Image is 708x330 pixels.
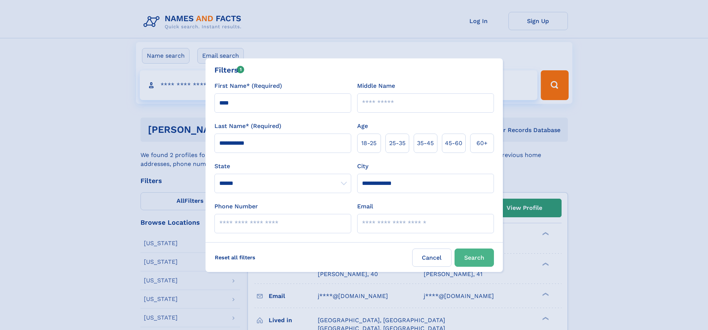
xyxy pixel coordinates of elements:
label: Middle Name [357,81,395,90]
span: 25‑35 [389,139,405,148]
label: City [357,162,368,171]
label: State [214,162,351,171]
span: 35‑45 [417,139,434,148]
label: Email [357,202,373,211]
label: Reset all filters [210,249,260,266]
label: Phone Number [214,202,258,211]
span: 45‑60 [445,139,462,148]
label: First Name* (Required) [214,81,282,90]
label: Last Name* (Required) [214,122,281,131]
span: 60+ [476,139,488,148]
div: Filters [214,64,245,76]
label: Cancel [412,249,452,267]
span: 18‑25 [361,139,376,148]
label: Age [357,122,368,131]
button: Search [455,249,494,267]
